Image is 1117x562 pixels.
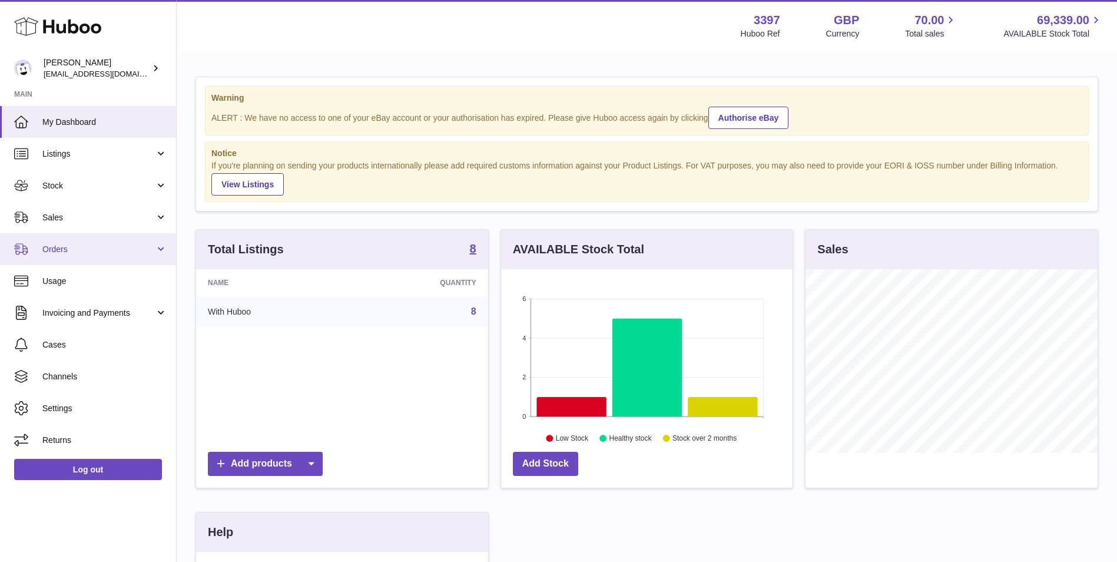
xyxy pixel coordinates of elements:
[211,173,284,196] a: View Listings
[42,308,155,319] span: Invoicing and Payments
[211,105,1082,129] div: ALERT : We have no access to one of your eBay account or your authorisation has expired. Please g...
[350,269,488,296] th: Quantity
[914,12,944,28] span: 70.00
[42,371,167,382] span: Channels
[522,413,526,420] text: 0
[196,296,350,327] td: With Huboo
[42,435,167,446] span: Returns
[44,69,173,78] span: [EMAIL_ADDRESS][DOMAIN_NAME]
[42,339,167,351] span: Cases
[817,242,848,257] h3: Sales
[522,374,526,381] text: 2
[513,452,578,476] a: Add Stock
[208,524,233,540] h3: Help
[44,57,150,80] div: [PERSON_NAME]
[14,59,32,77] img: sales@canchema.com
[211,92,1082,104] strong: Warning
[14,459,162,480] a: Log out
[208,452,323,476] a: Add products
[211,160,1082,196] div: If you're planning on sending your products internationally please add required customs informati...
[522,335,526,342] text: 4
[905,12,957,39] a: 70.00 Total sales
[471,306,476,316] a: 8
[42,403,167,414] span: Settings
[42,212,155,223] span: Sales
[42,117,167,128] span: My Dashboard
[1003,12,1103,39] a: 69,339.00 AVAILABLE Stock Total
[42,244,155,255] span: Orders
[470,243,476,257] a: 8
[522,295,526,302] text: 6
[42,148,155,160] span: Listings
[609,435,652,443] text: Healthy stock
[834,12,859,28] strong: GBP
[826,28,860,39] div: Currency
[208,242,284,257] h3: Total Listings
[470,243,476,254] strong: 8
[556,435,589,443] text: Low Stock
[1003,28,1103,39] span: AVAILABLE Stock Total
[42,180,155,191] span: Stock
[211,148,1082,159] strong: Notice
[672,435,737,443] text: Stock over 2 months
[754,12,780,28] strong: 3397
[708,107,789,129] a: Authorise eBay
[196,269,350,296] th: Name
[905,28,957,39] span: Total sales
[741,28,780,39] div: Huboo Ref
[42,276,167,287] span: Usage
[1037,12,1089,28] span: 69,339.00
[513,242,644,257] h3: AVAILABLE Stock Total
